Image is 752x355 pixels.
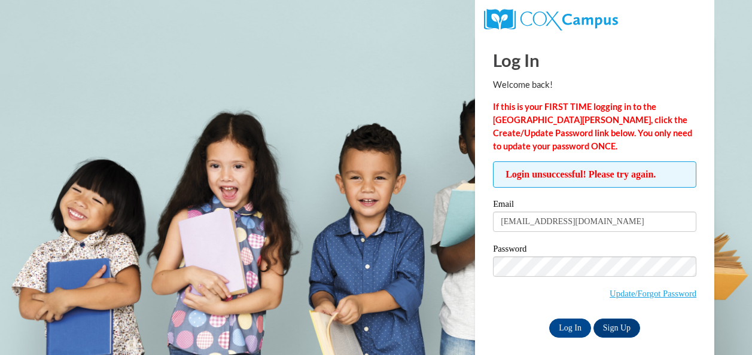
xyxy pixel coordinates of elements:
label: Password [493,244,696,256]
img: COX Campus [484,9,618,30]
input: Log In [549,319,591,338]
a: Update/Forgot Password [610,289,696,298]
h1: Log In [493,48,696,72]
p: Welcome back! [493,78,696,91]
label: Email [493,200,696,212]
a: Sign Up [593,319,640,338]
strong: If this is your FIRST TIME logging in to the [GEOGRAPHIC_DATA][PERSON_NAME], click the Create/Upd... [493,102,692,151]
span: Login unsuccessful! Please try again. [493,161,696,188]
